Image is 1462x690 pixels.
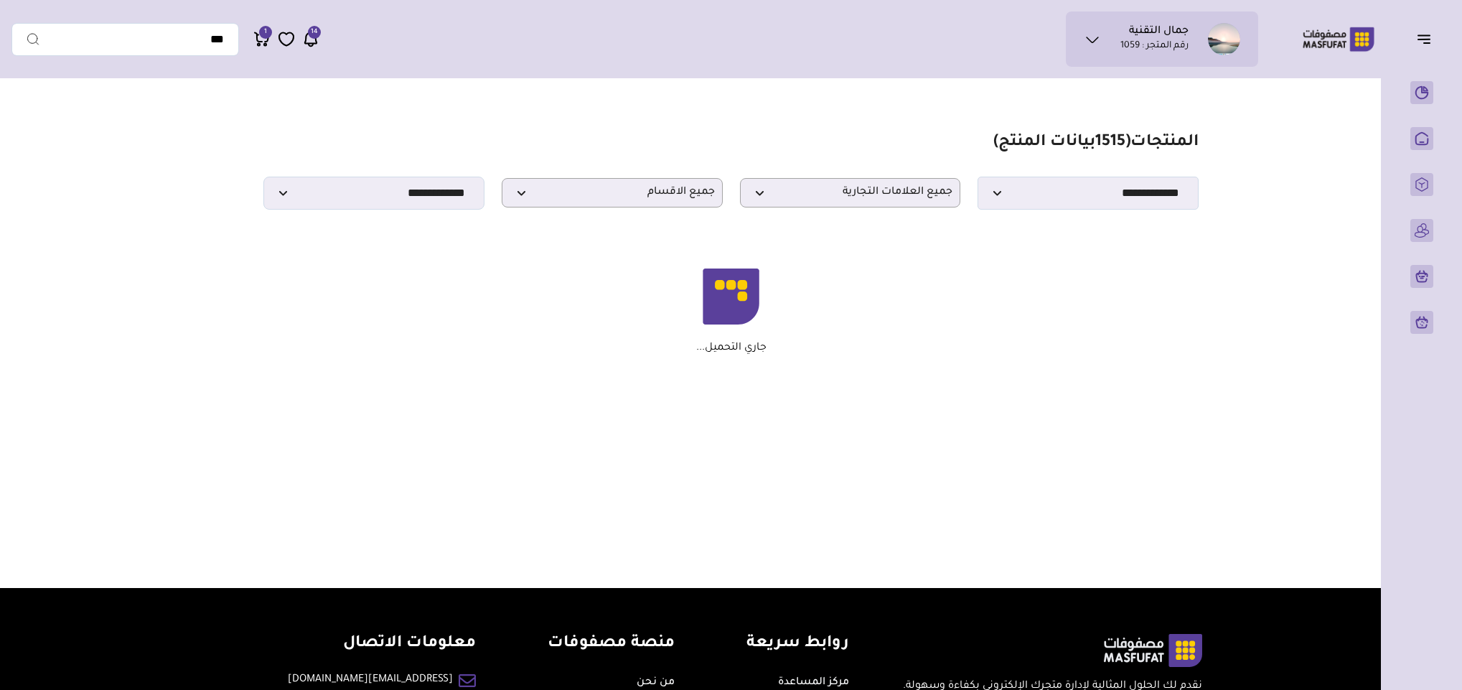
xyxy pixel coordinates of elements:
[993,134,1130,151] span: ( بيانات المنتج)
[288,672,453,688] a: [EMAIL_ADDRESS][DOMAIN_NAME]
[302,30,319,48] a: 14
[1208,23,1240,55] img: جمال التقنية
[993,133,1199,154] h1: المنتجات
[778,677,849,689] a: مركز المساعدة
[264,26,267,39] span: 1
[740,178,961,208] p: جميع العلامات التجارية
[1379,607,1444,672] iframe: Webchat Widget
[253,30,271,48] a: 1
[1120,39,1189,54] p: رقم المتجر : 1059
[1293,25,1384,53] img: Logo
[288,634,476,655] h4: معلومات الاتصال
[696,342,767,355] p: جاري التحميل...
[637,677,675,689] a: من نحن
[502,178,723,208] p: جميع الاقسام
[311,26,318,39] span: 14
[510,186,715,200] span: جميع الاقسام
[1129,25,1189,39] h1: جمال التقنية
[548,634,675,655] h4: منصة مصفوفات
[1095,134,1125,151] span: 1515
[746,634,849,655] h4: روابط سريعة
[748,186,953,200] span: جميع العلامات التجارية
